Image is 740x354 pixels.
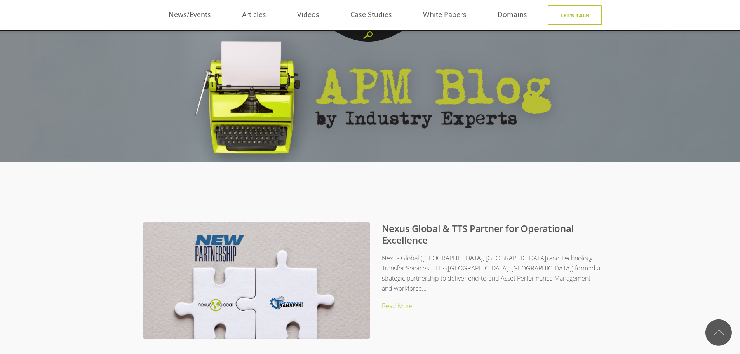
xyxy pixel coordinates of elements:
[382,222,574,246] a: Nexus Global & TTS Partner for Operational Excellence
[282,9,335,21] a: Videos
[407,9,482,21] a: White Papers
[143,222,370,350] img: Nexus Global & TTS Partner for Operational Excellence
[153,9,226,21] a: News/Events
[482,9,543,21] a: Domains
[158,253,600,294] p: Nexus Global ([GEOGRAPHIC_DATA], [GEOGRAPHIC_DATA]) and Technology Transfer Services—TTS ([GEOGRA...
[226,9,282,21] a: Articles
[335,9,407,21] a: Case Studies
[548,5,602,25] a: Let's Talk
[382,302,413,310] a: Read More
